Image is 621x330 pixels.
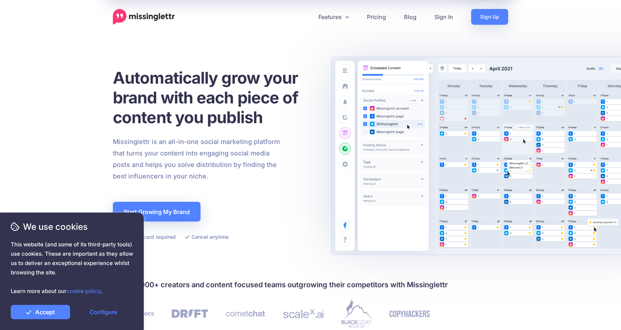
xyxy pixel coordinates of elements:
[113,9,175,25] a: Home
[113,232,176,241] li: No credit card required
[113,136,280,182] p: Missinglettr is an all-in-one social marketing platform that turns your content into engaging soc...
[309,9,358,25] a: Features
[66,288,101,294] a: cookie policy
[74,305,133,319] a: Configure
[185,232,229,241] li: Cancel anytime
[11,305,70,319] a: Accept
[471,9,508,25] a: Sign Up
[11,240,133,296] span: This website (and some of its third-party tools) use cookies. These are important as they allow u...
[358,9,395,25] a: Pricing
[395,9,425,25] a: Blog
[11,220,133,233] span: We use cookies
[113,68,316,127] h1: Automatically grow your brand with each piece of content you publish
[113,202,201,222] a: Start Growing My Brand
[425,9,462,25] a: Sign In
[113,279,508,291] h4: Join 30,000+ creators and content focused teams outgrowing their competitors with Missinglettr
